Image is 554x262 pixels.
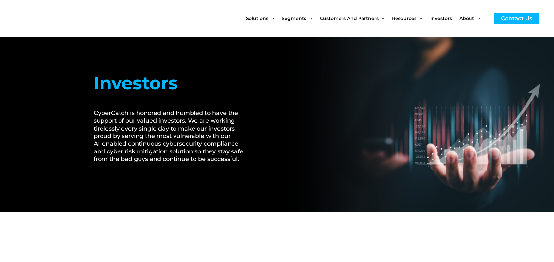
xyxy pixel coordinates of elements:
[416,5,422,32] span: Menu Toggle
[94,70,251,96] h1: Investors
[282,5,306,32] span: Segments
[246,5,488,32] nav: Site Navigation: New Main Menu
[11,5,90,32] img: CyberCatch
[379,5,384,32] span: Menu Toggle
[430,5,459,32] a: Investors
[306,5,312,32] span: Menu Toggle
[246,5,268,32] span: Solutions
[459,5,474,32] span: About
[268,5,274,32] span: Menu Toggle
[320,5,379,32] span: Customers and Partners
[94,110,251,163] h2: CyberCatch is honored and humbled to have the support of our valued investors. We are working tir...
[430,5,452,32] span: Investors
[474,5,480,32] span: Menu Toggle
[494,13,539,24] a: Contact Us
[392,5,416,32] span: Resources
